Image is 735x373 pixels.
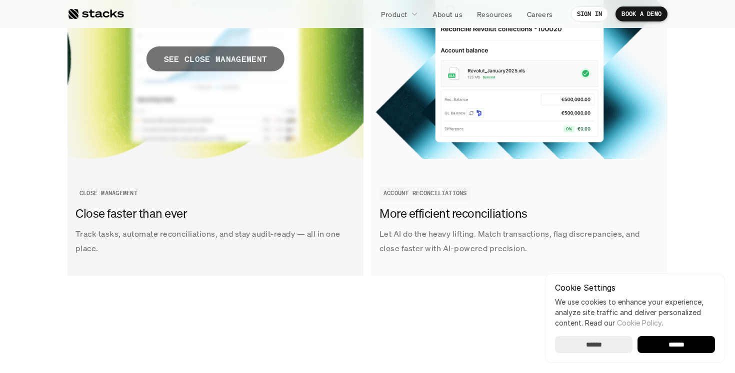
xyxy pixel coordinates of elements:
p: Product [381,9,407,19]
p: Cookie Settings [555,284,715,292]
span: Read our . [585,319,663,327]
a: Resources [471,5,518,23]
h2: CLOSE MANAGEMENT [79,190,137,197]
p: We use cookies to enhance your experience, analyze site traffic and deliver personalized content. [555,297,715,328]
h2: ACCOUNT RECONCILIATIONS [383,190,467,197]
h3: More efficient reconciliations [379,205,654,222]
a: SIGN IN [571,6,608,21]
p: SIGN IN [577,10,602,17]
a: About us [426,5,468,23]
a: Privacy Policy [118,231,162,238]
p: Careers [527,9,553,19]
span: SEE CLOSE MANAGEMENT [146,46,284,71]
a: Cookie Policy [617,319,661,327]
p: About us [432,9,462,19]
a: Careers [521,5,559,23]
p: SEE CLOSE MANAGEMENT [164,52,267,66]
p: BOOK A DEMO [621,10,661,17]
a: BOOK A DEMO [615,6,667,21]
p: Track tasks, automate reconciliations, and stay audit-ready — all in one place. [75,227,355,256]
p: Let AI do the heavy lifting. Match transactions, flag discrepancies, and close faster with AI-pow... [379,227,659,256]
h3: Close faster than ever [75,205,350,222]
p: Resources [477,9,512,19]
